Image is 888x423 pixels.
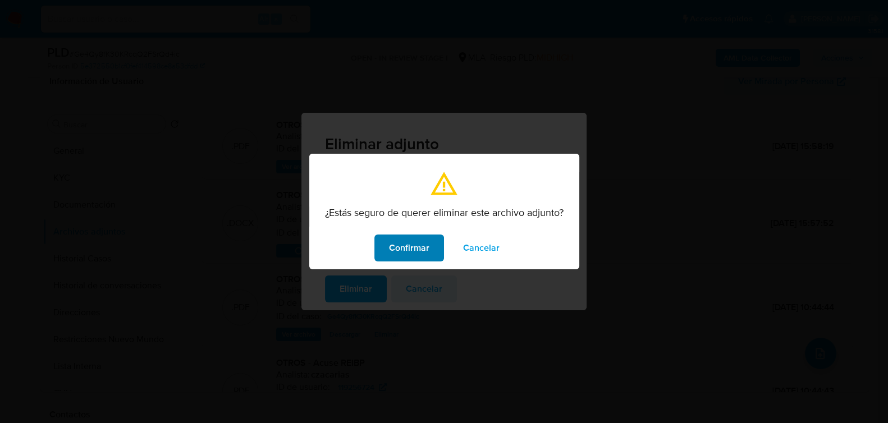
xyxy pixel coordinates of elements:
div: modal_confirmation.title [309,154,579,269]
button: modal_confirmation.cancel [448,235,514,261]
span: Confirmar [389,236,429,260]
button: modal_confirmation.confirm [374,235,444,261]
span: Cancelar [463,236,500,260]
p: ¿Estás seguro de querer eliminar este archivo adjunto? [325,206,564,219]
